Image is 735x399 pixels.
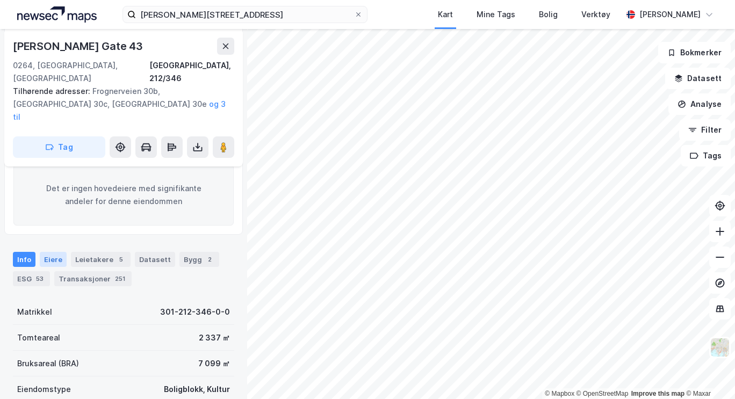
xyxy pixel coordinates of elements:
a: OpenStreetMap [577,390,629,397]
div: 53 [34,273,46,284]
button: Tag [13,136,105,158]
div: 2 337 ㎡ [199,331,230,344]
div: Bolig [539,8,558,21]
div: Frognerveien 30b, [GEOGRAPHIC_DATA] 30c, [GEOGRAPHIC_DATA] 30e [13,85,226,124]
div: 301-212-346-0-0 [160,306,230,318]
div: Bruksareal (BRA) [17,357,79,370]
span: Tilhørende adresser: [13,86,92,96]
div: ESG [13,271,50,286]
div: Det er ingen hovedeiere med signifikante andeler for denne eiendommen [13,164,234,226]
div: Tomteareal [17,331,60,344]
img: Z [710,337,730,358]
div: Leietakere [71,252,131,267]
div: [PERSON_NAME] [639,8,701,21]
div: Eiendomstype [17,383,71,396]
img: logo.a4113a55bc3d86da70a041830d287a7e.svg [17,6,97,23]
div: 7 099 ㎡ [198,357,230,370]
div: 2 [204,254,215,265]
button: Tags [681,145,731,166]
div: 251 [113,273,127,284]
div: Transaksjoner [54,271,132,286]
button: Datasett [665,68,731,89]
div: Datasett [135,252,175,267]
iframe: Chat Widget [681,347,735,399]
div: [PERSON_NAME] Gate 43 [13,38,145,55]
a: Mapbox [545,390,574,397]
div: [GEOGRAPHIC_DATA], 212/346 [149,59,234,85]
div: Mine Tags [477,8,515,21]
div: Info [13,252,35,267]
button: Bokmerker [658,42,731,63]
div: Eiere [40,252,67,267]
div: 0264, [GEOGRAPHIC_DATA], [GEOGRAPHIC_DATA] [13,59,149,85]
button: Analyse [668,93,731,115]
div: Kart [438,8,453,21]
input: Søk på adresse, matrikkel, gårdeiere, leietakere eller personer [136,6,354,23]
button: Filter [679,119,731,141]
a: Improve this map [631,390,684,397]
div: Bygg [179,252,219,267]
div: Verktøy [581,8,610,21]
div: Matrikkel [17,306,52,318]
div: Kontrollprogram for chat [681,347,735,399]
div: Boligblokk, Kultur [164,383,230,396]
div: 5 [116,254,126,265]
